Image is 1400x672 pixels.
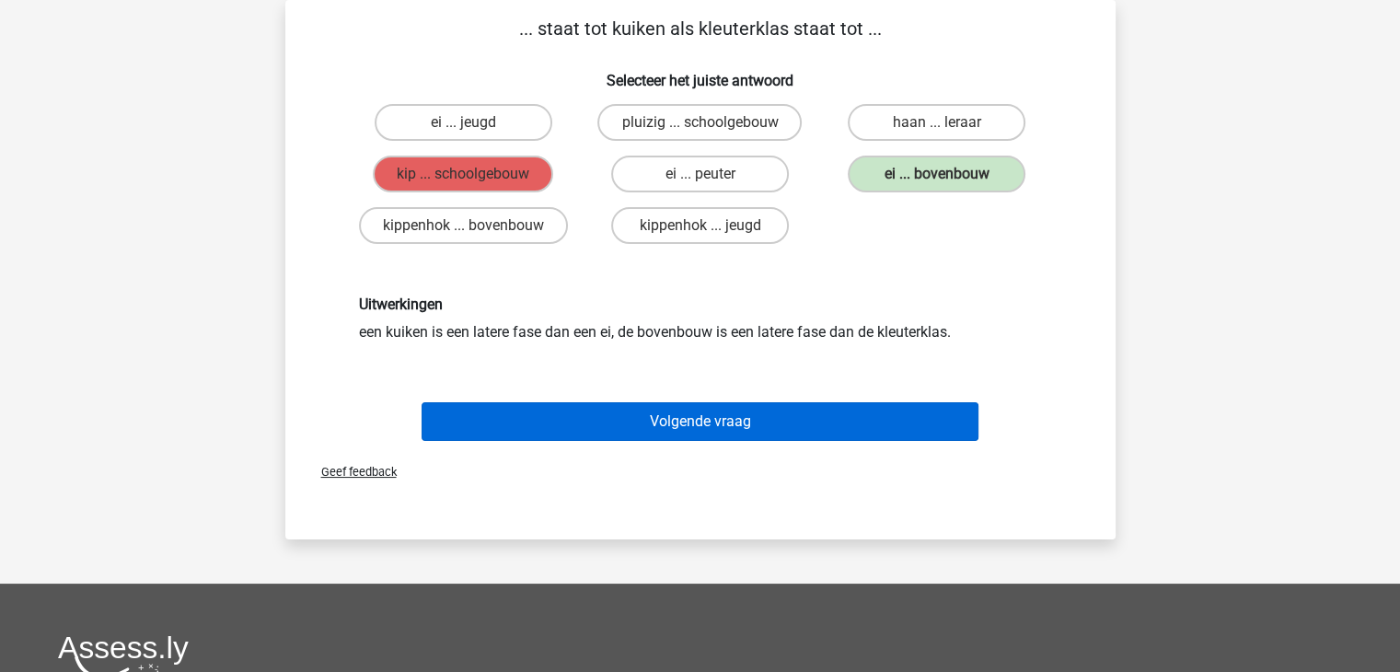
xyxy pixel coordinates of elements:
label: kippenhok ... bovenbouw [359,207,568,244]
span: Geef feedback [307,465,397,479]
div: een kuiken is een latere fase dan een ei, de bovenbouw is een latere fase dan de kleuterklas. [345,295,1056,342]
h6: Selecteer het juiste antwoord [315,57,1086,89]
p: ... staat tot kuiken als kleuterklas staat tot ... [315,15,1086,42]
button: Volgende vraag [422,402,978,441]
label: kippenhok ... jeugd [611,207,789,244]
h6: Uitwerkingen [359,295,1042,313]
label: kip ... schoolgebouw [373,156,553,192]
label: ei ... bovenbouw [848,156,1025,192]
label: ei ... jeugd [375,104,552,141]
label: pluizig ... schoolgebouw [597,104,802,141]
label: ei ... peuter [611,156,789,192]
label: haan ... leraar [848,104,1025,141]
